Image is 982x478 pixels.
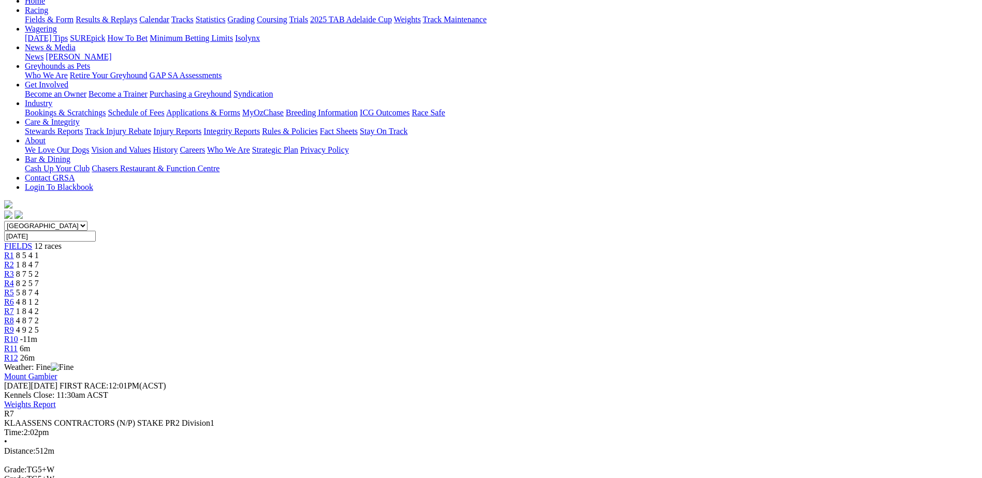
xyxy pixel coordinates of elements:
a: Mount Gambier [4,372,57,381]
span: Grade: [4,465,27,474]
div: TG5+W [4,465,978,474]
div: Bar & Dining [25,164,978,173]
div: Care & Integrity [25,127,978,136]
span: R1 [4,251,14,260]
a: Grading [228,15,255,24]
a: Stewards Reports [25,127,83,136]
a: GAP SA Assessments [150,71,222,80]
a: FIELDS [4,242,32,250]
a: R5 [4,288,14,297]
div: Kennels Close: 11:30am ACST [4,391,978,400]
span: 6m [20,344,30,353]
a: [PERSON_NAME] [46,52,111,61]
a: Who We Are [207,145,250,154]
span: R7 [4,409,14,418]
span: [DATE] [4,381,57,390]
a: Chasers Restaurant & Function Centre [92,164,219,173]
a: Strategic Plan [252,145,298,154]
div: KLAASSENS CONTRACTORS (N/P) STAKE PR2 Division1 [4,419,978,428]
a: Cash Up Your Club [25,164,90,173]
a: R4 [4,279,14,288]
a: Racing [25,6,48,14]
div: Industry [25,108,978,117]
a: 2025 TAB Adelaide Cup [310,15,392,24]
a: Weights [394,15,421,24]
a: Breeding Information [286,108,358,117]
a: Get Involved [25,80,68,89]
a: [DATE] Tips [25,34,68,42]
a: R6 [4,297,14,306]
img: logo-grsa-white.png [4,200,12,208]
a: Wagering [25,24,57,33]
a: Industry [25,99,52,108]
a: MyOzChase [242,108,284,117]
a: Retire Your Greyhound [70,71,148,80]
span: 8 7 5 2 [16,270,39,278]
img: twitter.svg [14,211,23,219]
a: Login To Blackbook [25,183,93,191]
a: How To Bet [108,34,148,42]
a: Calendar [139,15,169,24]
a: R11 [4,344,18,353]
a: Privacy Policy [300,145,349,154]
a: R7 [4,307,14,316]
a: R2 [4,260,14,269]
span: 12:01PM(ACST) [60,381,166,390]
a: Bar & Dining [25,155,70,163]
span: 8 2 5 7 [16,279,39,288]
a: Greyhounds as Pets [25,62,90,70]
span: [DATE] [4,381,31,390]
a: R9 [4,325,14,334]
a: R12 [4,353,18,362]
div: About [25,145,978,155]
a: Fields & Form [25,15,74,24]
a: Vision and Values [91,145,151,154]
a: Contact GRSA [25,173,75,182]
img: facebook.svg [4,211,12,219]
span: 4 8 7 2 [16,316,39,325]
a: Stay On Track [360,127,407,136]
a: R10 [4,335,18,343]
div: Racing [25,15,978,24]
a: Syndication [233,89,273,98]
span: 4 9 2 5 [16,325,39,334]
a: Bookings & Scratchings [25,108,106,117]
span: Distance: [4,446,35,455]
a: Careers [180,145,205,154]
a: Become an Owner [25,89,86,98]
a: Integrity Reports [203,127,260,136]
a: News [25,52,43,61]
input: Select date [4,231,96,242]
span: Time: [4,428,24,437]
a: Schedule of Fees [108,108,164,117]
a: Weights Report [4,400,56,409]
span: 4 8 1 2 [16,297,39,306]
span: FIRST RACE: [60,381,108,390]
a: R8 [4,316,14,325]
a: Care & Integrity [25,117,80,126]
a: Rules & Policies [262,127,318,136]
a: ICG Outcomes [360,108,409,117]
span: 5 8 7 4 [16,288,39,297]
a: About [25,136,46,145]
a: Track Maintenance [423,15,487,24]
a: Minimum Betting Limits [150,34,233,42]
div: 2:02pm [4,428,978,437]
span: -11m [20,335,37,343]
a: History [153,145,178,154]
span: 12 races [34,242,62,250]
a: Purchasing a Greyhound [150,89,231,98]
span: 1 8 4 2 [16,307,39,316]
span: 1 8 4 7 [16,260,39,269]
span: 8 5 4 1 [16,251,39,260]
a: Trials [289,15,308,24]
